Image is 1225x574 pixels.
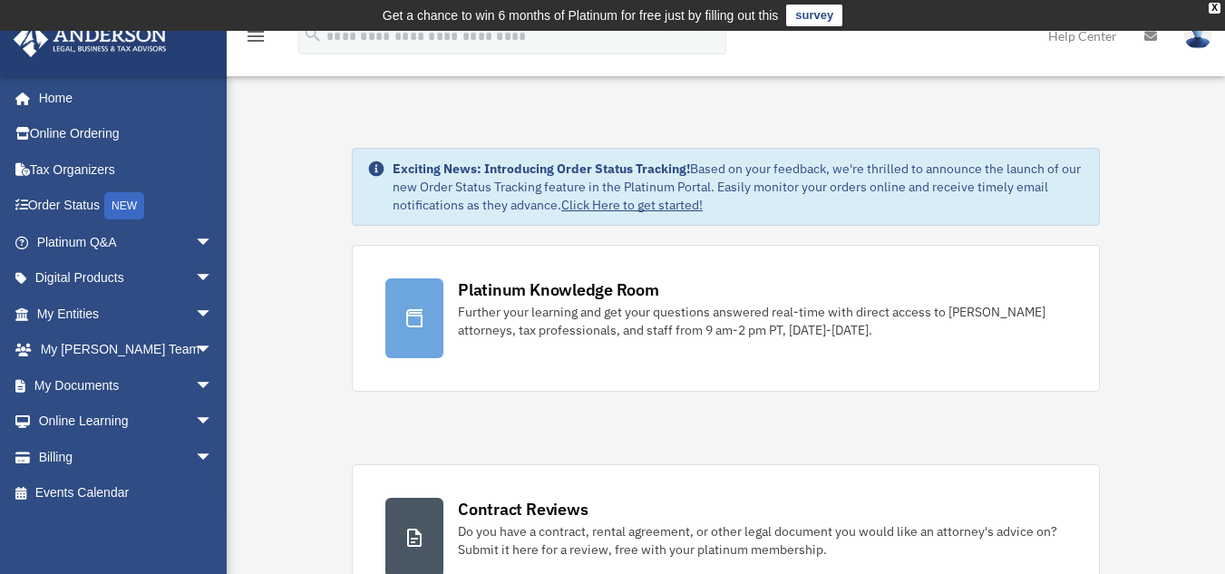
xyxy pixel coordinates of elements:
[245,32,267,47] a: menu
[8,22,172,57] img: Anderson Advisors Platinum Portal
[303,24,323,44] i: search
[195,404,231,441] span: arrow_drop_down
[104,192,144,219] div: NEW
[195,296,231,333] span: arrow_drop_down
[245,25,267,47] i: menu
[393,160,1084,214] div: Based on your feedback, we're thrilled to announce the launch of our new Order Status Tracking fe...
[195,439,231,476] span: arrow_drop_down
[352,245,1100,392] a: Platinum Knowledge Room Further your learning and get your questions answered real-time with dire...
[458,498,588,520] div: Contract Reviews
[13,116,240,152] a: Online Ordering
[13,475,240,511] a: Events Calendar
[1209,3,1220,14] div: close
[13,367,240,404] a: My Documentsarrow_drop_down
[393,161,690,177] strong: Exciting News: Introducing Order Status Tracking!
[13,404,240,440] a: Online Learningarrow_drop_down
[195,224,231,261] span: arrow_drop_down
[13,260,240,297] a: Digital Productsarrow_drop_down
[13,332,240,368] a: My [PERSON_NAME] Teamarrow_drop_down
[786,5,842,26] a: survey
[458,303,1066,339] div: Further your learning and get your questions answered real-time with direct access to [PERSON_NAM...
[458,522,1066,559] div: Do you have a contract, rental agreement, or other legal document you would like an attorney's ad...
[561,197,703,213] a: Click Here to get started!
[458,278,659,301] div: Platinum Knowledge Room
[195,367,231,404] span: arrow_drop_down
[195,332,231,369] span: arrow_drop_down
[13,80,231,116] a: Home
[13,188,240,225] a: Order StatusNEW
[1184,23,1211,49] img: User Pic
[13,296,240,332] a: My Entitiesarrow_drop_down
[383,5,779,26] div: Get a chance to win 6 months of Platinum for free just by filling out this
[13,151,240,188] a: Tax Organizers
[13,224,240,260] a: Platinum Q&Aarrow_drop_down
[195,260,231,297] span: arrow_drop_down
[13,439,240,475] a: Billingarrow_drop_down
